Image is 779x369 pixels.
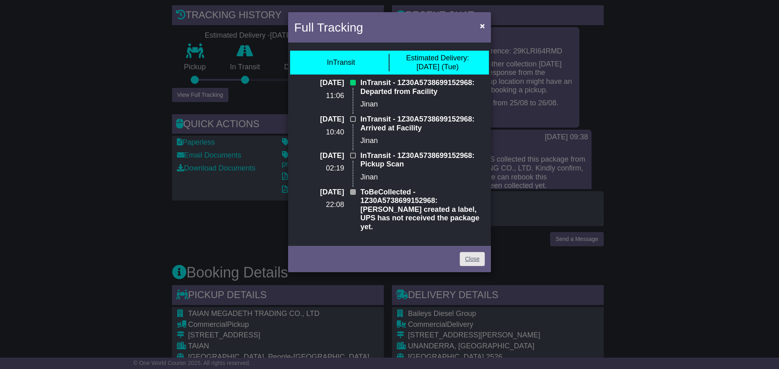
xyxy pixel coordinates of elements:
h4: Full Tracking [294,18,363,36]
div: InTransit [327,58,355,67]
p: Jinan [360,137,485,145]
span: Estimated Delivery: [406,54,469,62]
p: [DATE] [294,115,344,124]
p: [DATE] [294,151,344,160]
p: 11:06 [294,92,344,100]
p: [DATE] [294,79,344,87]
p: InTransit - 1Z30A5738699152968: Departed from Facility [360,79,485,96]
p: Jinan [360,100,485,109]
p: 10:40 [294,128,344,137]
p: 22:08 [294,200,344,209]
span: × [480,21,485,30]
div: [DATE] (Tue) [406,54,469,71]
p: [DATE] [294,188,344,197]
p: InTransit - 1Z30A5738699152968: Pickup Scan [360,151,485,169]
p: 02:19 [294,164,344,173]
button: Close [476,17,489,34]
p: Jinan [360,173,485,182]
p: ToBeCollected - 1Z30A5738699152968: [PERSON_NAME] created a label, UPS has not received the packa... [360,188,485,232]
p: InTransit - 1Z30A5738699152968: Arrived at Facility [360,115,485,132]
a: Close [460,252,485,266]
